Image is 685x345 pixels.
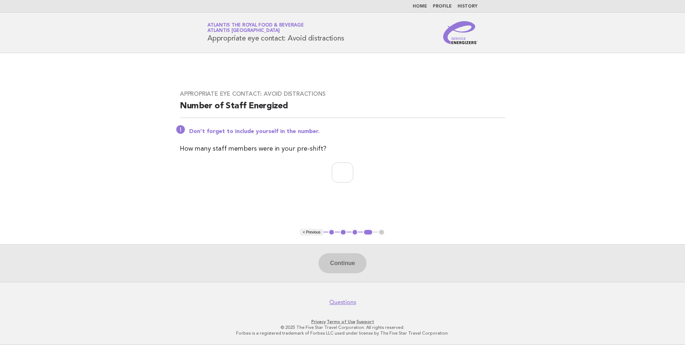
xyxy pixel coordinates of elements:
p: Forbes is a registered trademark of Forbes LLC used under license by The Five Star Travel Corpora... [123,330,562,336]
a: Atlantis the Royal Food & BeverageAtlantis [GEOGRAPHIC_DATA] [207,23,304,33]
p: How many staff members were in your pre-shift? [180,144,505,154]
h2: Number of Staff Energized [180,100,505,118]
img: Service Energizers [443,21,478,44]
button: 2 [340,229,347,236]
a: History [458,4,478,9]
h1: Appropriate eye contact: Avoid distractions [207,23,344,42]
button: 3 [351,229,359,236]
p: © 2025 The Five Star Travel Corporation. All rights reserved. [123,325,562,330]
h3: Appropriate eye contact: Avoid distractions [180,90,505,98]
a: Questions [329,299,356,306]
button: < Previous [300,229,323,236]
p: Don't forget to include yourself in the number. [189,128,505,135]
a: Privacy [311,319,326,324]
button: 1 [328,229,335,236]
a: Home [413,4,427,9]
button: 4 [363,229,373,236]
span: Atlantis [GEOGRAPHIC_DATA] [207,29,280,33]
a: Support [356,319,374,324]
a: Terms of Use [327,319,355,324]
a: Profile [433,4,452,9]
p: · · [123,319,562,325]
